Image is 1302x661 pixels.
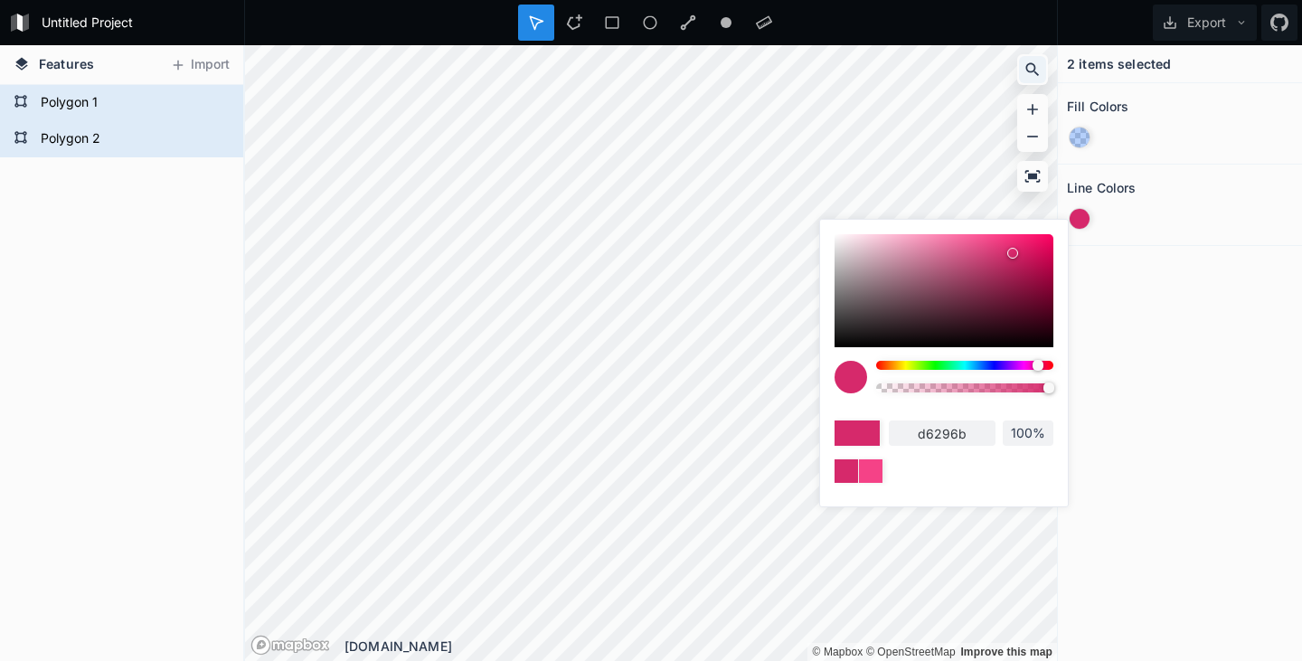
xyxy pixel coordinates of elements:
h2: Line Colors [1067,174,1137,202]
h4: 2 items selected [1067,54,1171,73]
button: Import [161,51,239,80]
span: Features [39,54,94,73]
a: Map feedback [960,646,1052,658]
a: Mapbox logo [250,635,330,656]
button: Export [1153,5,1257,41]
a: OpenStreetMap [866,646,956,658]
h2: Fill Colors [1067,92,1129,120]
a: Mapbox [812,646,863,658]
div: [DOMAIN_NAME] [344,637,1057,656]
